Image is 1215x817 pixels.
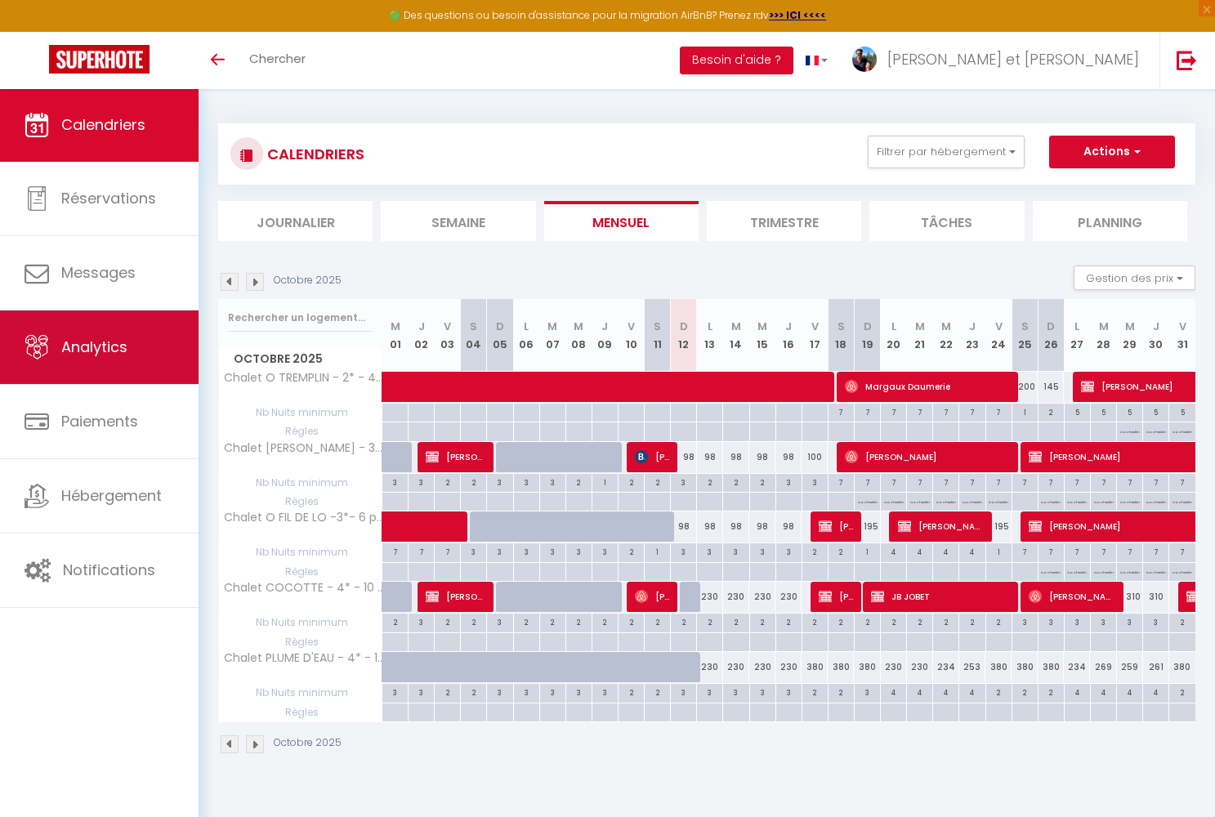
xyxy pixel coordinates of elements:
[544,201,699,241] li: Mensuel
[845,371,1011,402] span: Margaux Daumerie
[959,652,985,682] div: 253
[1012,299,1038,372] th: 25
[470,319,477,334] abbr: S
[1090,299,1116,372] th: 28
[1064,652,1090,682] div: 234
[959,543,985,559] div: 4
[1169,614,1195,629] div: 2
[828,299,854,372] th: 18
[986,543,1012,559] div: 1
[776,543,802,559] div: 3
[697,684,722,699] div: 3
[409,474,434,489] div: 3
[933,614,958,629] div: 2
[697,652,723,682] div: 230
[986,404,1012,419] div: 7
[1041,563,1061,578] p: No Checkin
[1143,652,1169,682] div: 261
[1143,582,1169,612] div: 310
[1173,422,1192,438] p: No Checkin
[933,404,958,419] div: 7
[1065,543,1090,559] div: 7
[898,511,985,542] span: [PERSON_NAME]
[1091,614,1116,629] div: 3
[671,511,697,542] div: 98
[697,442,723,472] div: 98
[1146,422,1166,438] p: No Checkin
[1090,652,1116,682] div: 269
[1074,266,1195,290] button: Gestion des prix
[1091,404,1116,419] div: 5
[995,319,1003,334] abbr: V
[1169,474,1195,489] div: 7
[1039,404,1064,419] div: 2
[263,136,364,172] h3: CALENDRIERS
[539,299,565,372] th: 07
[461,543,486,559] div: 3
[697,582,723,612] div: 230
[1012,614,1038,629] div: 3
[1074,319,1079,334] abbr: L
[592,614,618,629] div: 2
[1153,319,1159,334] abbr: J
[749,442,775,472] div: 98
[1094,493,1114,508] p: No Checkin
[1091,543,1116,559] div: 7
[907,474,932,489] div: 7
[969,319,976,334] abbr: J
[1047,319,1055,334] abbr: D
[985,652,1012,682] div: 380
[829,404,854,419] div: 7
[461,684,486,699] div: 2
[1065,404,1090,419] div: 5
[1012,543,1038,559] div: 7
[881,652,907,682] div: 230
[382,299,409,372] th: 01
[1143,543,1168,559] div: 7
[1169,404,1195,419] div: 5
[1021,319,1029,334] abbr: S
[936,493,956,508] p: No Checkin
[671,543,696,559] div: 3
[855,614,880,629] div: 2
[1012,404,1038,419] div: 1
[619,474,644,489] div: 2
[566,684,592,699] div: 3
[409,614,434,629] div: 3
[218,201,373,241] li: Journalier
[723,652,749,682] div: 230
[540,614,565,629] div: 2
[1146,563,1166,578] p: No Checkin
[63,560,155,580] span: Notifications
[1012,474,1038,489] div: 7
[645,299,671,372] th: 11
[959,299,985,372] th: 23
[1067,563,1087,578] p: No Checkin
[1117,474,1142,489] div: 7
[871,581,1011,612] span: JB JOBET
[382,543,408,559] div: 7
[887,49,1139,69] span: [PERSON_NAME] et [PERSON_NAME]
[592,299,618,372] th: 09
[819,511,854,542] span: [PERSON_NAME]
[418,319,425,334] abbr: J
[775,299,802,372] th: 16
[881,299,907,372] th: 20
[409,543,434,559] div: 7
[671,474,696,489] div: 3
[1117,614,1142,629] div: 3
[1117,582,1143,612] div: 310
[61,188,156,208] span: Réservations
[645,614,670,629] div: 2
[61,411,138,431] span: Paiements
[1039,614,1064,629] div: 3
[435,543,460,559] div: 7
[985,511,1012,542] div: 195
[514,543,539,559] div: 3
[219,404,382,422] span: Nb Nuits minimum
[723,474,748,489] div: 2
[829,614,854,629] div: 2
[1041,493,1061,508] p: No Checkin
[461,299,487,372] th: 04
[723,511,749,542] div: 98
